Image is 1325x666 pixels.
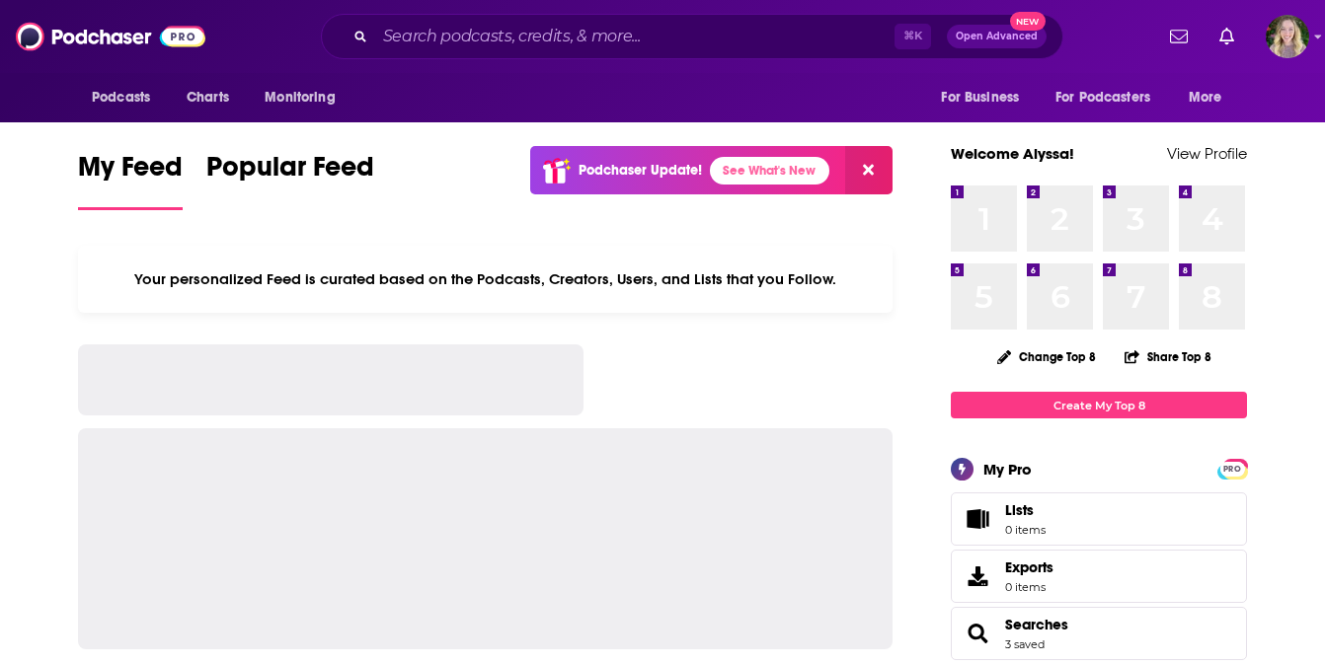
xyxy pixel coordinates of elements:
button: Change Top 8 [985,344,1108,369]
p: Podchaser Update! [579,162,702,179]
button: Open AdvancedNew [947,25,1047,48]
a: My Feed [78,150,183,210]
a: Lists [951,492,1247,546]
span: Exports [958,562,997,590]
span: Logged in as lauren19365 [1266,15,1309,58]
a: Charts [174,79,241,116]
a: Searches [1005,616,1068,633]
button: open menu [1175,79,1247,116]
a: PRO [1220,461,1244,476]
span: My Feed [78,150,183,195]
div: Search podcasts, credits, & more... [321,14,1063,59]
button: open menu [251,79,360,116]
a: Create My Top 8 [951,392,1247,418]
span: For Podcasters [1055,84,1150,111]
span: Monitoring [265,84,335,111]
img: Podchaser - Follow, Share and Rate Podcasts [16,18,205,55]
a: See What's New [710,157,829,185]
span: Lists [1005,501,1046,519]
span: PRO [1220,462,1244,477]
span: Popular Feed [206,150,374,195]
a: Show notifications dropdown [1211,20,1242,53]
span: More [1189,84,1222,111]
a: Welcome Alyssa! [951,144,1074,163]
span: Exports [1005,558,1053,576]
span: 0 items [1005,580,1053,594]
a: View Profile [1167,144,1247,163]
span: ⌘ K [895,24,931,49]
div: My Pro [983,460,1032,479]
button: Show profile menu [1266,15,1309,58]
a: Searches [958,620,997,647]
a: Exports [951,550,1247,603]
span: Lists [958,505,997,533]
span: Open Advanced [956,32,1038,41]
a: Popular Feed [206,150,374,210]
button: Share Top 8 [1124,337,1212,376]
span: 0 items [1005,523,1046,537]
input: Search podcasts, credits, & more... [375,21,895,52]
span: Podcasts [92,84,150,111]
button: open menu [78,79,176,116]
button: open menu [1043,79,1179,116]
span: Lists [1005,501,1034,519]
a: 3 saved [1005,637,1045,651]
span: For Business [941,84,1019,111]
span: Charts [187,84,229,111]
div: Your personalized Feed is curated based on the Podcasts, Creators, Users, and Lists that you Follow. [78,246,893,313]
span: New [1010,12,1046,31]
img: User Profile [1266,15,1309,58]
span: Searches [951,607,1247,660]
a: Show notifications dropdown [1162,20,1196,53]
button: open menu [927,79,1044,116]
